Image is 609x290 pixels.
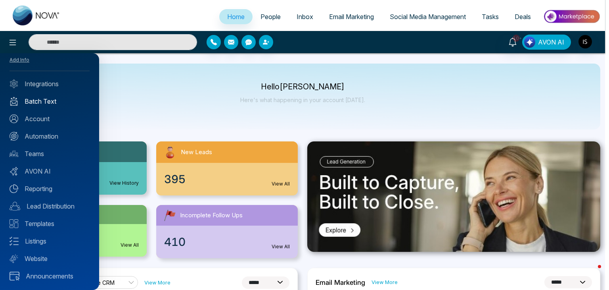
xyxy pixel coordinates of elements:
a: Website [10,254,90,263]
a: Batch Text [10,97,90,106]
img: Reporting.svg [10,184,18,193]
a: Templates [10,219,90,228]
a: Add Info [10,57,29,63]
img: Website.svg [10,254,18,263]
a: Listings [10,236,90,246]
a: AVON AI [10,166,90,176]
a: Account [10,114,90,124]
a: Automation [10,131,90,141]
a: Announcements [10,271,90,281]
img: Templates.svg [10,219,18,228]
img: Account.svg [10,114,18,123]
img: batch_text_white.png [10,97,18,106]
img: Integrated.svg [10,79,18,88]
img: Avon-AI.svg [10,167,18,176]
iframe: Intercom live chat [582,263,601,282]
img: Listings.svg [10,237,19,246]
img: Lead-dist.svg [10,202,20,211]
img: announcements.svg [10,272,19,280]
a: Reporting [10,184,90,193]
a: Integrations [10,79,90,89]
a: Lead Distribution [10,201,90,211]
img: team.svg [10,149,18,158]
img: Automation.svg [10,132,18,141]
a: Teams [10,149,90,159]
